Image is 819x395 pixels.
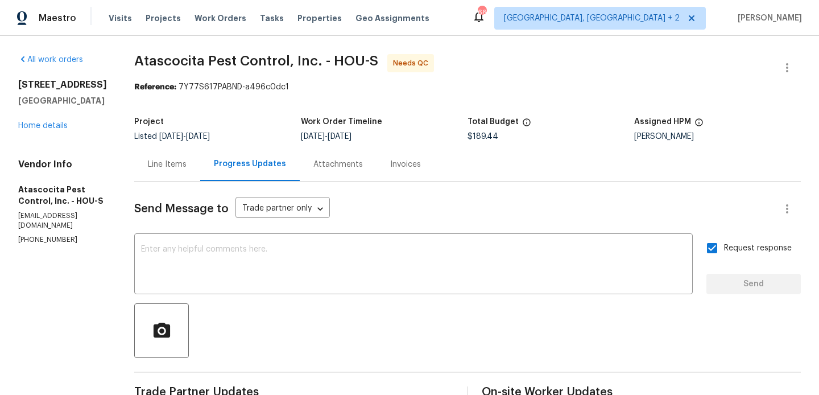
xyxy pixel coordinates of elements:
[235,200,330,219] div: Trade partner only
[134,118,164,126] h5: Project
[468,133,498,141] span: $189.44
[634,118,691,126] h5: Assigned HPM
[159,133,183,141] span: [DATE]
[634,133,801,141] div: [PERSON_NAME]
[468,118,519,126] h5: Total Budget
[504,13,680,24] span: [GEOGRAPHIC_DATA], [GEOGRAPHIC_DATA] + 2
[134,203,229,215] span: Send Message to
[148,159,187,170] div: Line Items
[18,211,107,231] p: [EMAIL_ADDRESS][DOMAIN_NAME]
[186,133,210,141] span: [DATE]
[522,118,531,133] span: The total cost of line items that have been proposed by Opendoor. This sum includes line items th...
[18,159,107,170] h4: Vendor Info
[355,13,429,24] span: Geo Assignments
[18,56,83,64] a: All work orders
[390,159,421,170] div: Invoices
[313,159,363,170] div: Attachments
[724,242,792,254] span: Request response
[134,54,378,68] span: Atascocita Pest Control, Inc. - HOU-S
[18,235,107,245] p: [PHONE_NUMBER]
[18,184,107,207] h5: Atascocita Pest Control, Inc. - HOU-S
[134,81,801,93] div: 7Y77S617PABND-a496c0dc1
[146,13,181,24] span: Projects
[328,133,351,141] span: [DATE]
[134,83,176,91] b: Reference:
[159,133,210,141] span: -
[18,79,107,90] h2: [STREET_ADDRESS]
[109,13,132,24] span: Visits
[478,7,486,18] div: 66
[195,13,246,24] span: Work Orders
[393,57,433,69] span: Needs QC
[301,118,382,126] h5: Work Order Timeline
[18,95,107,106] h5: [GEOGRAPHIC_DATA]
[694,118,704,133] span: The hpm assigned to this work order.
[39,13,76,24] span: Maestro
[733,13,802,24] span: [PERSON_NAME]
[297,13,342,24] span: Properties
[214,158,286,170] div: Progress Updates
[134,133,210,141] span: Listed
[301,133,351,141] span: -
[18,122,68,130] a: Home details
[260,14,284,22] span: Tasks
[301,133,325,141] span: [DATE]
